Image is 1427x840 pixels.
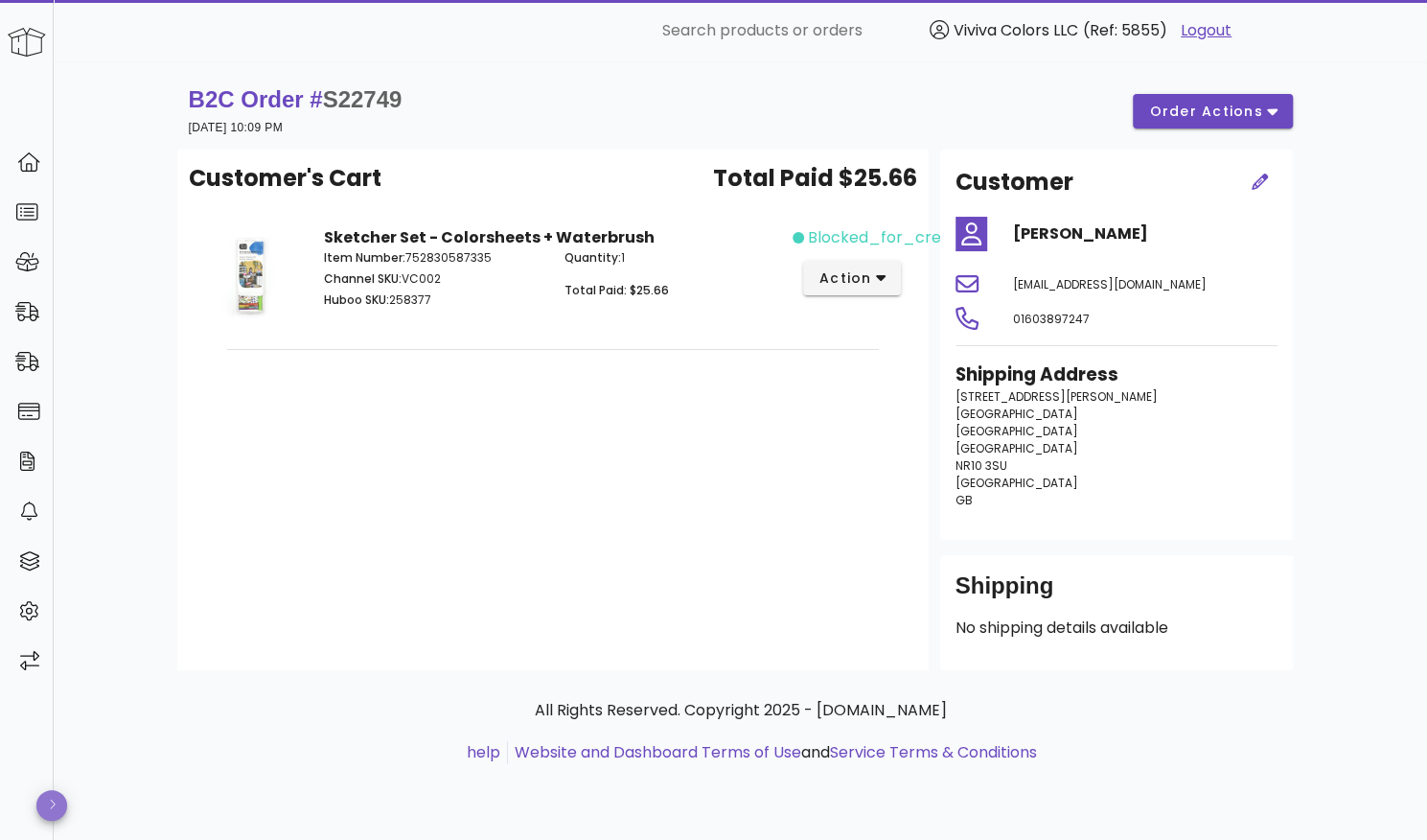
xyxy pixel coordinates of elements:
[1013,311,1090,327] span: 01603897247
[1148,102,1263,122] span: order actions
[1133,94,1292,128] button: order actions
[955,362,1277,388] h3: Shipping Address
[1013,276,1207,292] span: [EMAIL_ADDRESS][DOMAIN_NAME]
[808,226,960,249] span: blocked_for_credit
[955,440,1078,456] span: [GEOGRAPHIC_DATA]
[954,19,1078,41] span: Viviva Colors LLC
[955,406,1078,422] span: [GEOGRAPHIC_DATA]
[564,249,620,266] span: Quantity:
[193,699,1289,722] p: All Rights Reserved. Copyright 2025 - [DOMAIN_NAME]
[467,741,500,763] a: help
[955,388,1158,405] span: [STREET_ADDRESS][PERSON_NAME]
[955,165,1073,199] h2: Customer
[564,249,781,267] p: 1
[189,121,283,134] small: [DATE] 10:09 PM
[564,282,668,298] span: Total Paid: $25.66
[1013,222,1277,245] h4: [PERSON_NAME]
[189,86,403,112] strong: B2C Order #
[1181,19,1231,42] a: Logout
[324,249,541,267] p: 752830587335
[324,292,541,309] p: 258377
[515,741,801,763] a: Website and Dashboard Terms of Use
[830,741,1037,763] a: Service Terms & Conditions
[324,226,655,248] strong: Sketcher Set - Colorsheets + Waterbrush
[324,292,389,308] span: Huboo SKU:
[818,268,872,289] span: action
[955,571,1277,617] div: Shipping
[324,249,405,266] span: Item Number:
[324,270,402,287] span: Channel SKU:
[204,226,301,323] img: Product Image
[955,475,1078,491] span: [GEOGRAPHIC_DATA]
[713,161,917,196] span: Total Paid $25.66
[323,86,403,112] span: S22749
[955,492,973,508] span: GB
[189,161,381,196] span: Customer's Cart
[955,423,1078,439] span: [GEOGRAPHIC_DATA]
[955,617,1277,640] p: No shipping details available
[803,261,902,295] button: action
[508,741,1037,764] li: and
[324,270,541,288] p: VC002
[8,28,46,57] img: Huboo Logo
[1083,19,1167,41] span: (Ref: 5855)
[955,457,1007,474] span: NR10 3SU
